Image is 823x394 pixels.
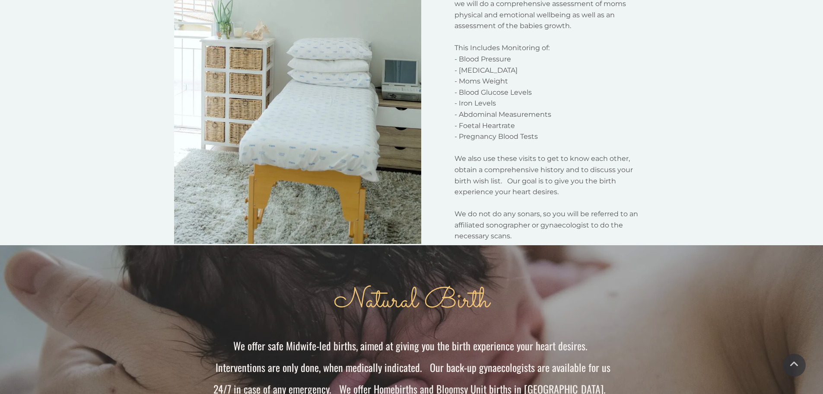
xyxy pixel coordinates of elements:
p: - Blood Glucose Levels [454,87,639,98]
p: We do not do any sonars, so you will be referred to an affiliated sonographer or gynaecologist to... [454,208,639,242]
p: - Iron Levels [454,98,639,109]
span: Natural Birth [334,281,489,322]
p: - [MEDICAL_DATA] [454,65,639,76]
p: - Abdominal Measurements [454,109,639,120]
p: This Includes Monitoring of: [454,42,639,54]
a: Scroll To Top [783,354,806,377]
p: We also use these visits to get to know each other, obtain a comprehensive history and to discuss... [454,153,639,197]
p: - Pregnancy Blood Tests [454,131,639,142]
p: - Moms Weight [454,76,639,87]
p: - Blood Pressure [454,54,639,65]
p: - Foetal Heartrate [454,120,639,131]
